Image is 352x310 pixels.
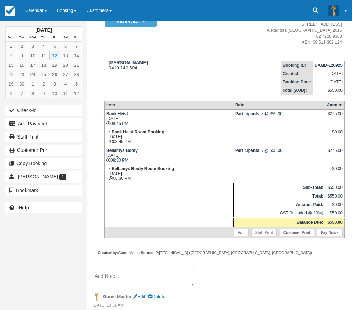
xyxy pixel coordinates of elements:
[38,60,49,70] a: 18
[5,185,82,196] button: Bookmark
[49,60,60,70] a: 19
[141,251,159,255] strong: Source IP:
[71,60,82,70] a: 21
[327,166,343,177] div: $0.00
[328,5,339,16] img: A3
[60,89,71,98] a: 11
[16,70,27,79] a: 23
[234,183,325,192] th: Sub-Total:
[5,131,82,142] a: Staff Print
[27,70,38,79] a: 24
[49,51,60,60] a: 12
[325,209,345,218] td: $50.00
[71,89,82,98] a: 12
[148,294,165,299] a: Delete
[27,79,38,89] a: 1
[98,250,351,256] div: Game Master [TECHNICAL_ID] ([GEOGRAPHIC_DATA], [GEOGRAPHIC_DATA], [GEOGRAPHIC_DATA])
[60,34,71,42] th: Sat
[251,229,277,236] a: Staff Print
[327,111,343,122] div: $275.00
[104,110,233,128] td: [DATE] 08:45 PM
[106,111,128,116] strong: Bank Heist
[281,69,313,78] th: Created:
[235,148,261,153] strong: Participants
[104,128,233,146] td: [DATE] 08:45 PM
[16,79,27,89] a: 30
[6,42,16,51] a: 1
[19,205,29,211] b: Help
[38,42,49,51] a: 4
[235,111,261,116] strong: Participants
[133,294,145,299] a: Edit
[5,118,82,129] button: Add Payment
[60,79,71,89] a: 4
[105,15,157,27] em: Reserved
[49,34,60,42] th: Fri
[103,294,131,299] strong: Game Master
[16,51,27,60] a: 9
[6,51,16,60] a: 8
[104,101,233,110] th: Item
[6,34,16,42] th: Mon
[38,89,49,98] a: 9
[104,146,233,165] td: [DATE] 08:30 PM
[6,89,16,98] a: 6
[35,27,52,33] strong: [DATE]
[59,174,66,180] span: 1
[60,42,71,51] a: 6
[317,229,343,236] a: Pay Now
[5,145,82,156] a: Customer Print
[38,70,49,79] a: 25
[109,60,148,65] strong: [PERSON_NAME]
[5,171,82,182] a: [PERSON_NAME] 1
[71,70,82,79] a: 28
[6,70,16,79] a: 22
[49,42,60,51] a: 5
[27,89,38,98] a: 8
[27,42,38,51] a: 3
[112,166,174,171] strong: Bellamys Booty Room Booking
[234,110,325,128] td: 5 @ $55.00
[71,34,82,42] th: Sun
[234,101,325,110] th: Rate
[315,63,343,68] strong: DAMD-120925
[38,79,49,89] a: 2
[325,200,345,209] td: $0.00
[6,60,16,70] a: 15
[280,229,314,236] a: Customer Print
[281,61,313,70] th: Booking ID:
[27,60,38,70] a: 17
[71,42,82,51] a: 7
[327,130,343,140] div: $0.00
[234,146,325,165] td: 5 @ $55.00
[60,70,71,79] a: 27
[328,220,343,225] strong: $550.00
[60,60,71,70] a: 20
[98,251,118,255] strong: Created by:
[38,51,49,60] a: 11
[18,174,58,179] span: [PERSON_NAME]
[93,302,346,310] em: [DATE] 10:51 AM
[5,105,82,116] button: Check-in
[5,158,82,169] button: Copy Booking
[104,164,233,183] td: [DATE] 08:30 PM
[16,60,27,70] a: 16
[313,86,345,95] td: $550.00
[325,101,345,110] th: Amount
[281,78,313,86] th: Booking Date:
[234,209,325,218] td: GST (Included @ 10%)
[38,34,49,42] th: Thu
[234,200,325,209] th: Amount Paid:
[234,192,325,201] th: Total:
[49,89,60,98] a: 10
[49,79,60,89] a: 3
[112,130,164,134] strong: Bank Heist Room Booking
[16,89,27,98] a: 7
[245,16,342,46] address: Social Escape Pty Ltd [STREET_ADDRESS] Alexandria [GEOGRAPHIC_DATA] 2015 02 7228 9363 ABN: 69 611...
[106,148,138,153] strong: Bellamys Booty
[313,78,345,86] td: [DATE]
[327,148,343,158] div: $275.00
[281,86,313,95] th: Total (AUD):
[6,79,16,89] a: 29
[71,79,82,89] a: 5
